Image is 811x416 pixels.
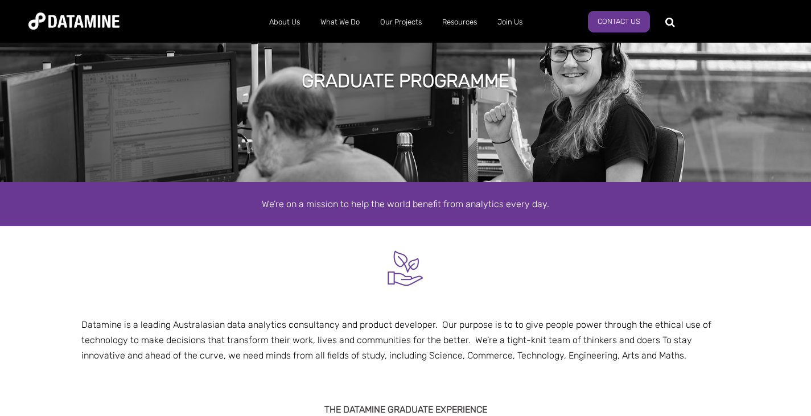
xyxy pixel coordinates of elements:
[487,7,533,37] a: Join Us
[81,317,730,364] p: Datamine is a leading Australasian data analytics consultancy and product developer. Our purpose ...
[588,11,650,32] a: Contact Us
[310,7,370,37] a: What We Do
[384,247,427,290] img: Mentor
[81,196,730,212] div: We’re on a mission to help the world benefit from analytics every day.
[302,68,509,93] h1: GRADUATE Programme
[259,7,310,37] a: About Us
[370,7,432,37] a: Our Projects
[432,7,487,37] a: Resources
[28,13,120,30] img: Datamine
